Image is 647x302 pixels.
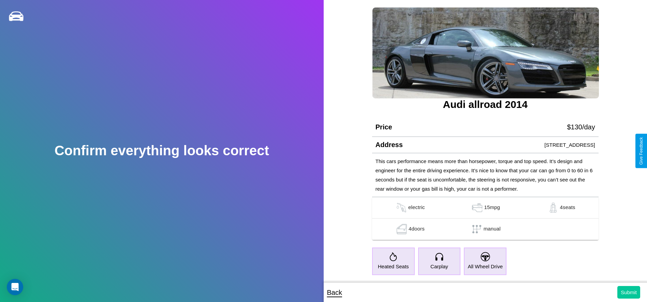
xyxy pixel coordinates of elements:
img: gas [395,203,408,213]
p: All Wheel Drive [468,262,503,271]
p: This cars performance means more than horsepower, torque and top speed. It’s design and engineer ... [376,157,595,193]
h4: Address [376,141,403,149]
p: electric [408,203,425,213]
table: simple table [372,197,599,240]
h4: Price [376,123,392,131]
p: Back [327,286,342,299]
p: Heated Seats [378,262,409,271]
p: 15 mpg [484,203,500,213]
img: gas [470,203,484,213]
div: Give Feedback [639,137,644,165]
p: 4 seats [560,203,575,213]
h2: Confirm everything looks correct [55,143,269,158]
button: Submit [617,286,640,299]
h3: Audi allroad 2014 [372,99,599,110]
img: gas [546,203,560,213]
img: gas [395,224,409,234]
p: 4 doors [409,224,425,234]
p: $ 130 /day [567,121,595,133]
p: manual [484,224,501,234]
p: Carplay [430,262,448,271]
div: Open Intercom Messenger [7,279,23,295]
p: [STREET_ADDRESS] [544,140,595,149]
